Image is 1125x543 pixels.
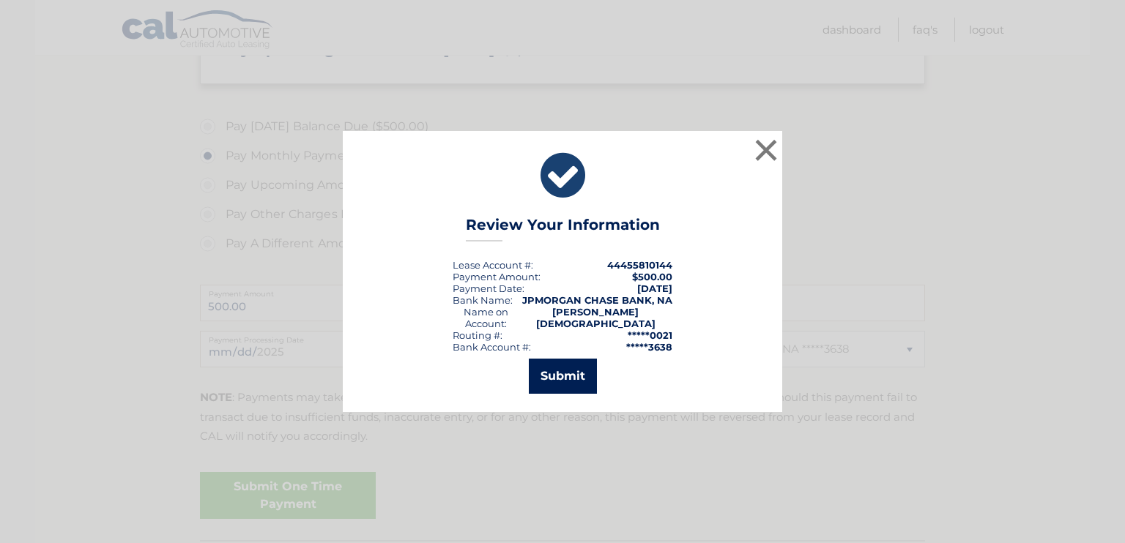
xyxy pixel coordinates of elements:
span: $500.00 [632,271,672,282]
div: Payment Amount: [453,271,541,282]
span: Payment Date [453,282,522,294]
div: Routing #: [453,329,502,341]
div: Name on Account: [453,306,519,329]
div: Bank Name: [453,294,513,306]
div: : [453,282,524,294]
button: Submit [529,359,597,394]
strong: JPMORGAN CHASE BANK, NA [522,294,672,306]
strong: [PERSON_NAME][DEMOGRAPHIC_DATA] [536,306,656,329]
span: [DATE] [637,282,672,294]
strong: 44455810144 [607,259,672,271]
div: Bank Account #: [453,341,531,353]
div: Lease Account #: [453,259,533,271]
h3: Review Your Information [466,216,660,241]
button: × [751,135,781,165]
